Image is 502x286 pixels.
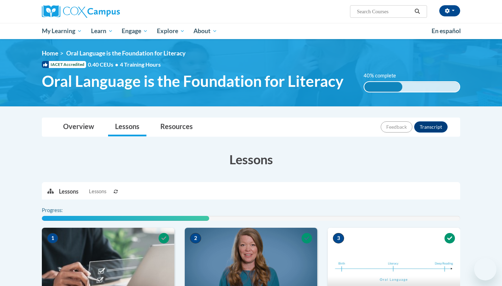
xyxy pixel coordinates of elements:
[381,121,412,133] button: Feedback
[122,27,148,35] span: Engage
[66,50,185,57] span: Oral Language is the Foundation for Literacy
[42,5,174,18] a: Cox Campus
[108,118,146,136] a: Lessons
[42,61,86,68] span: IACET Accredited
[364,82,402,92] div: 40% complete
[414,121,448,133] button: Transcript
[59,188,78,195] p: Lessons
[37,23,86,39] a: My Learning
[412,7,423,16] button: Search
[439,5,460,16] button: Account Settings
[42,206,82,214] label: Progress:
[152,23,189,39] a: Explore
[157,27,185,35] span: Explore
[42,151,460,168] h3: Lessons
[153,118,200,136] a: Resources
[42,27,82,35] span: My Learning
[189,23,222,39] a: About
[474,258,496,280] iframe: Button to launch messaging window
[88,61,120,68] span: 0.40 CEUs
[31,23,471,39] div: Main menu
[120,61,161,68] span: 4 Training Hours
[115,61,118,68] span: •
[56,118,101,136] a: Overview
[42,50,58,57] a: Home
[42,5,120,18] img: Cox Campus
[356,7,412,16] input: Search Courses
[193,27,217,35] span: About
[190,233,201,243] span: 2
[427,24,465,38] a: En español
[91,27,113,35] span: Learn
[42,72,343,90] span: Oral Language is the Foundation for Literacy
[89,188,106,195] span: Lessons
[117,23,152,39] a: Engage
[86,23,117,39] a: Learn
[47,233,58,243] span: 1
[432,27,461,35] span: En español
[364,72,404,80] label: 40% complete
[333,233,344,243] span: 3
